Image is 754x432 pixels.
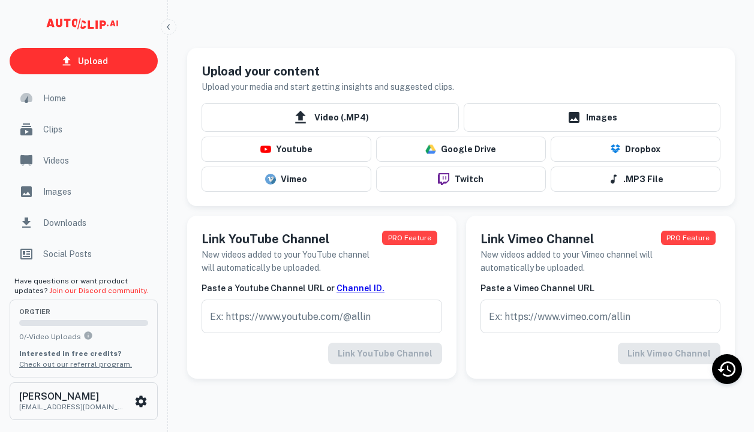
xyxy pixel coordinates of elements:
[10,300,158,377] button: orgTier0/-Video UploadsYou can upload 0 videos per month on the org tier. Upgrade to upload more....
[19,392,127,401] h6: [PERSON_NAME]
[19,309,148,315] span: org Tier
[43,123,151,136] span: Clips
[43,247,151,261] span: Social Posts
[10,48,158,74] a: Upload
[202,80,454,93] h6: Upload your media and start getting insights and suggested clips.
[202,300,442,333] input: Ex: https://www.youtube.com/@allin
[10,382,158,419] button: [PERSON_NAME][EMAIL_ADDRESS][DOMAIN_NAME]
[83,331,93,340] svg: You can upload 0 videos per month on the org tier. Upgrade to upload more.
[382,231,437,245] span: This feature is available to PRO users only. Upgrade your plan now!
[10,115,158,144] a: Clips
[43,216,151,229] span: Downloads
[712,354,742,384] div: Recent Activity
[19,401,127,412] p: [EMAIL_ADDRESS][DOMAIN_NAME]
[265,174,276,185] img: vimeo-logo.svg
[425,144,436,155] img: drive-logo.png
[43,92,151,105] span: Home
[10,84,158,113] a: Home
[10,177,158,206] a: Images
[480,282,721,295] h6: Paste a Vimeo Channel URL
[202,230,382,248] h5: Link YouTube Channel
[480,248,661,274] h6: New videos added to your Vimeo channel will automatically be uploaded.
[49,286,148,295] a: Join our Discord community.
[202,282,442,295] h6: Paste a Youtube Channel URL or
[10,146,158,175] a: Videos
[480,300,721,333] input: Ex: https://www.vimeo.com/allin
[10,209,158,237] a: Downloads
[433,173,454,185] img: twitch-logo.png
[78,55,108,68] p: Upload
[202,103,459,132] span: Video (.MP4)
[19,348,148,359] p: Interested in free credits?
[611,144,620,155] img: Dropbox Logo
[202,167,371,192] button: Vimeo
[202,248,382,274] h6: New videos added to your YouTube channel will automatically be uploaded.
[43,185,151,198] span: Images
[14,277,148,295] span: Have questions or want product updates?
[376,137,546,162] button: Google Drive
[551,167,720,192] button: .MP3 File
[19,331,148,342] p: 0 / - Video Uploads
[202,62,454,80] h5: Upload your content
[202,137,371,162] button: Youtube
[43,154,151,167] span: Videos
[10,240,158,268] a: Social Posts
[19,360,132,368] a: Check out our referral program.
[551,137,720,162] button: Dropbox
[376,167,546,192] button: Twitch
[464,103,721,132] a: Images
[337,283,384,293] a: Channel ID.
[661,231,716,245] span: This feature is available to PRO users only. Upgrade your plan now!
[260,146,271,153] img: youtube-logo.png
[480,230,661,248] h5: Link Vimeo Channel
